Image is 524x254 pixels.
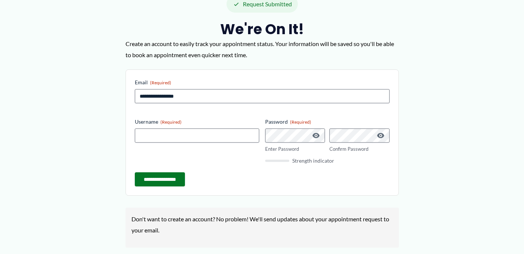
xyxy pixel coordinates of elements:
[126,20,399,38] h2: We're on it!
[265,146,325,153] label: Enter Password
[160,119,182,125] span: (Required)
[135,79,390,86] label: Email
[376,131,385,140] button: Show Password
[126,38,399,60] p: Create an account to easily track your appointment status. Your information will be saved so you'...
[312,131,320,140] button: Show Password
[290,119,311,125] span: (Required)
[135,118,259,126] label: Username
[265,118,311,126] legend: Password
[131,214,393,235] p: Don't want to create an account? No problem! We'll send updates about your appointment request to...
[150,80,171,85] span: (Required)
[329,146,390,153] label: Confirm Password
[265,158,390,163] div: Strength indicator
